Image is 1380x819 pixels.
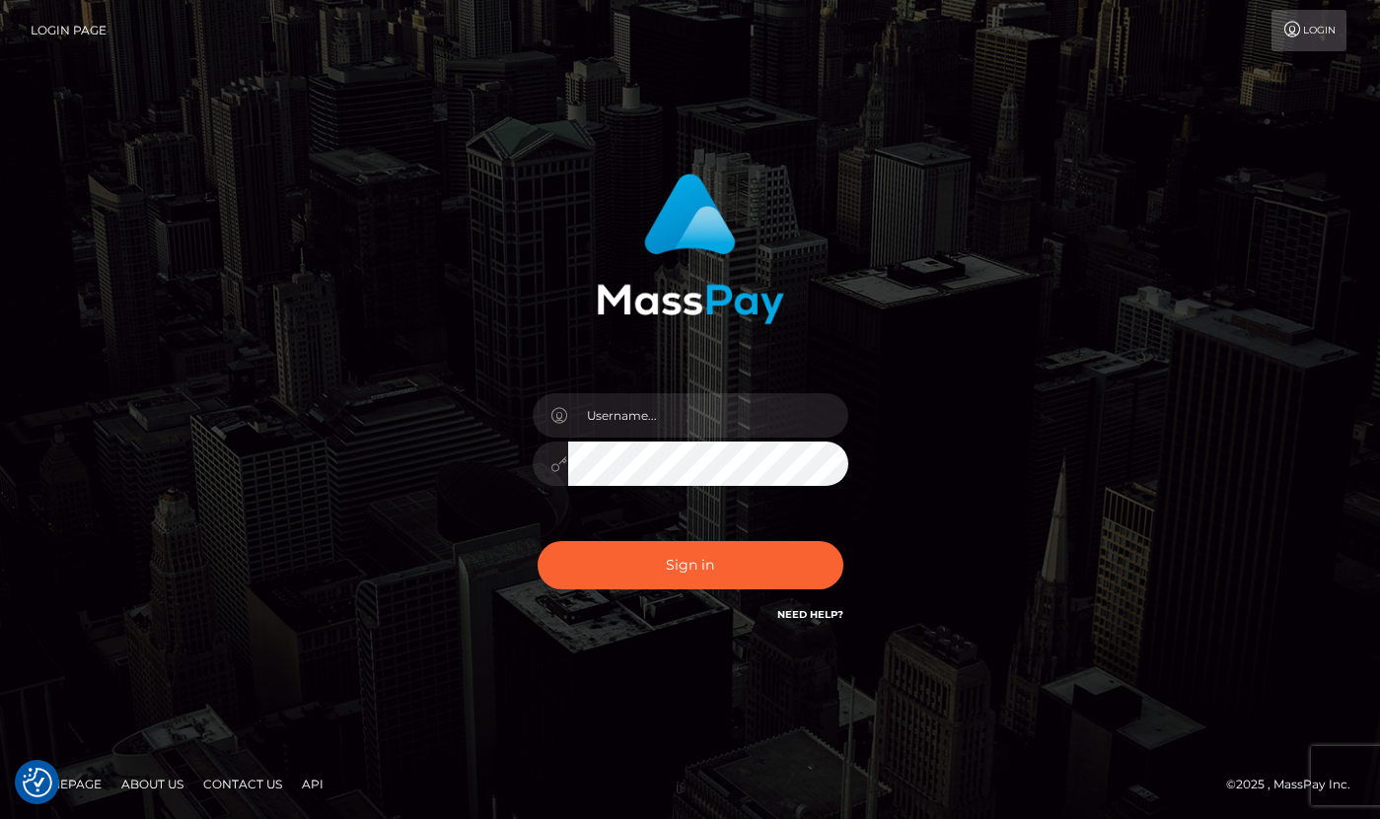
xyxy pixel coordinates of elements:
a: Login Page [31,10,107,51]
img: Revisit consent button [23,768,52,797]
img: MassPay Login [597,173,784,324]
a: API [294,769,331,799]
a: Homepage [22,769,109,799]
div: © 2025 , MassPay Inc. [1226,774,1365,795]
button: Sign in [538,541,843,589]
input: Username... [568,393,848,438]
button: Consent Preferences [23,768,52,797]
a: Login [1271,10,1346,51]
a: Contact Us [195,769,290,799]
a: About Us [113,769,191,799]
a: Need Help? [777,608,843,621]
